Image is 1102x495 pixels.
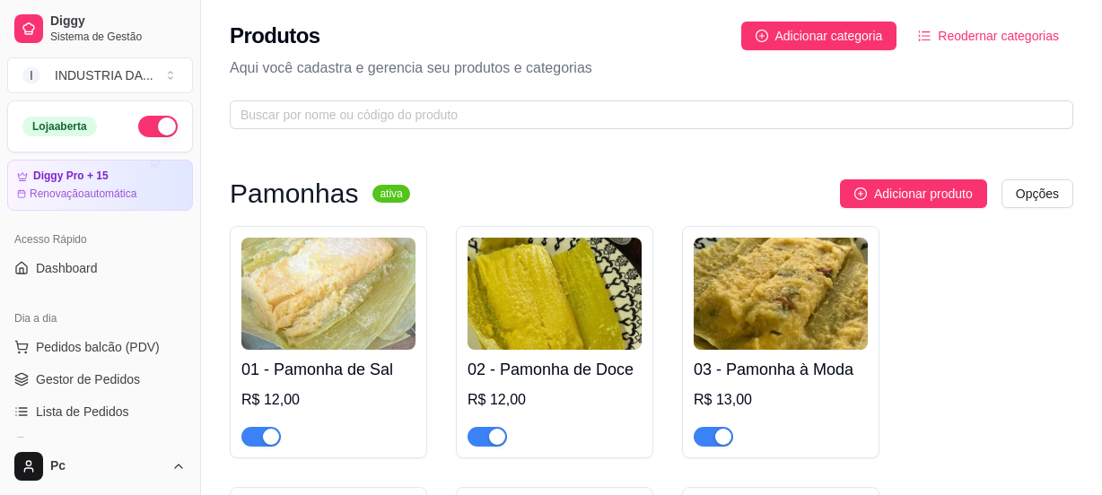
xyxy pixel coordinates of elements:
img: product-image [241,238,415,350]
span: Diggy [50,13,186,30]
span: Pedidos balcão (PDV) [36,338,160,356]
span: Adicionar produto [874,184,973,204]
span: Reodernar categorias [938,26,1059,46]
button: Select a team [7,57,193,93]
a: DiggySistema de Gestão [7,7,193,50]
a: Diggy Pro + 15Renovaçãoautomática [7,160,193,211]
h4: 01 - Pamonha de Sal [241,357,415,382]
span: Opções [1016,184,1059,204]
button: Reodernar categorias [904,22,1073,50]
div: INDUSTRIA DA ... [55,66,153,84]
span: Pc [50,458,164,474]
a: Dashboard [7,254,193,282]
div: Acesso Rápido [7,225,193,254]
div: R$ 12,00 [468,389,642,411]
article: Diggy Pro + 15 [33,169,109,183]
div: Loja aberta [22,117,97,136]
input: Buscar por nome ou código do produto [241,105,1048,125]
div: Dia a dia [7,304,193,333]
img: product-image [468,238,642,350]
div: R$ 12,00 [241,389,415,411]
span: plus-circle [756,30,768,42]
span: Sistema de Gestão [50,30,186,44]
span: Adicionar categoria [775,26,883,46]
h4: 03 - Pamonha à Moda [694,357,868,382]
span: Lista de Pedidos [36,403,129,421]
h4: 02 - Pamonha de Doce [468,357,642,382]
button: Adicionar produto [840,179,987,208]
h3: Pamonhas [230,183,358,204]
p: Aqui você cadastra e gerencia seu produtos e categorias [230,57,1073,79]
a: Gestor de Pedidos [7,365,193,394]
button: Pc [7,445,193,488]
h2: Produtos [230,22,320,50]
button: Alterar Status [138,116,178,137]
button: Opções [1001,179,1073,208]
sup: ativa [372,185,409,203]
a: Salão / Mesas [7,430,193,458]
span: Gestor de Pedidos [36,370,140,388]
span: Salão / Mesas [36,435,116,453]
span: plus-circle [854,187,867,200]
button: Pedidos balcão (PDV) [7,333,193,361]
div: R$ 13,00 [694,389,868,411]
span: ordered-list [918,30,931,42]
button: Adicionar categoria [741,22,897,50]
a: Lista de Pedidos [7,397,193,426]
img: product-image [694,238,868,350]
article: Renovação automática [30,187,136,201]
span: I [22,66,40,84]
span: Dashboard [36,259,98,277]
